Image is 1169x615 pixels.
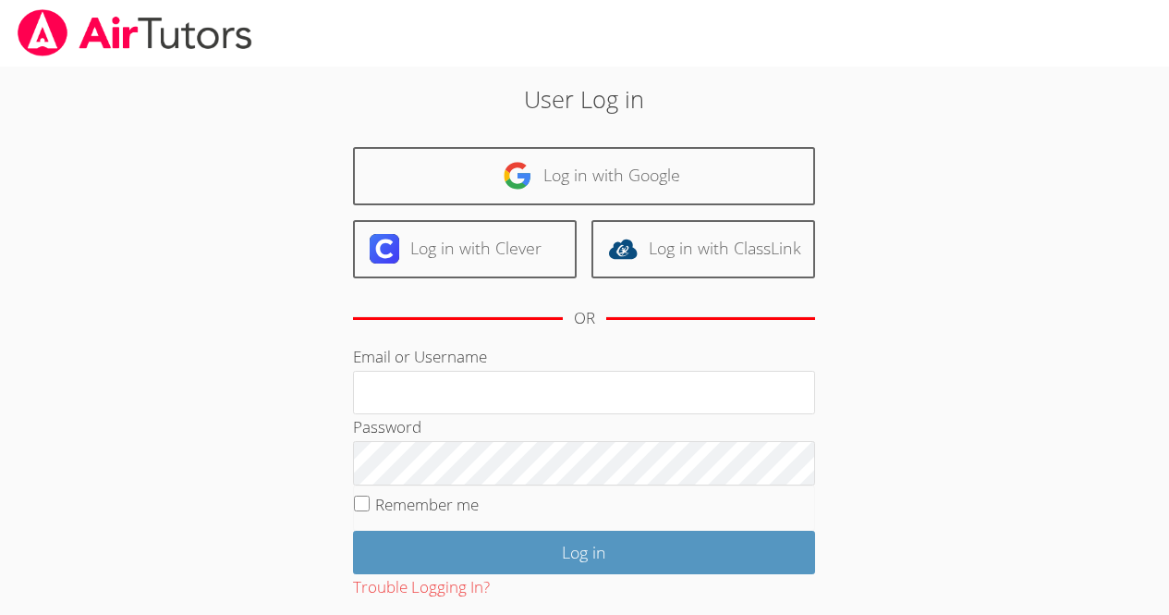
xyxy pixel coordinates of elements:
a: Log in with Clever [353,220,577,278]
label: Remember me [375,494,479,515]
img: google-logo-50288ca7cdecda66e5e0955fdab243c47b7ad437acaf1139b6f446037453330a.svg [503,161,532,191]
input: Log in [353,531,815,574]
a: Log in with Google [353,147,815,205]
label: Password [353,416,421,437]
label: Email or Username [353,346,487,367]
button: Trouble Logging In? [353,574,490,601]
img: clever-logo-6eab21bc6e7a338710f1a6ff85c0baf02591cd810cc4098c63d3a4b26e2feb20.svg [370,234,399,264]
h2: User Log in [269,81,900,117]
img: classlink-logo-d6bb404cc1216ec64c9a2012d9dc4662098be43eaf13dc465df04b49fa7ab582.svg [608,234,638,264]
a: Log in with ClassLink [591,220,815,278]
div: OR [574,305,595,332]
img: airtutors_banner-c4298cdbf04f3fff15de1276eac7730deb9818008684d7c2e4769d2f7ddbe033.png [16,9,254,56]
